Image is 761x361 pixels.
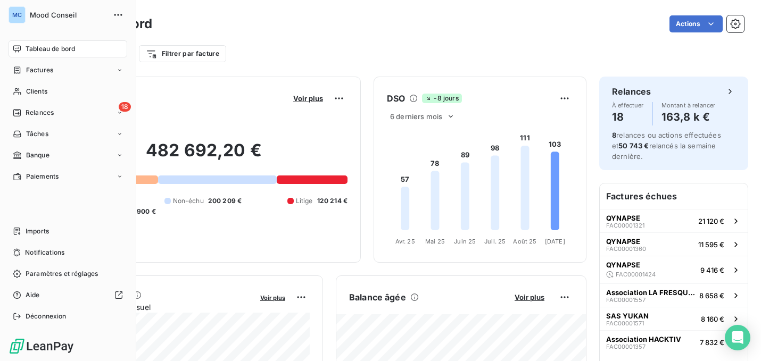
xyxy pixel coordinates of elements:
[26,269,98,279] span: Paramètres et réglages
[600,209,748,232] button: QYNAPSEFAC0000132121 120 €
[612,108,644,125] h4: 18
[25,248,64,257] span: Notifications
[612,131,721,161] span: relances ou actions effectuées et relancés la semaine dernière.
[669,15,723,32] button: Actions
[606,312,649,320] span: SAS YUKAN
[612,85,651,98] h6: Relances
[26,226,49,236] span: Imports
[612,102,644,108] span: À effectuer
[317,196,348,206] span: 120 214 €
[600,307,748,330] button: SAS YUKANFAC000015718 160 €
[208,196,242,206] span: 200 209 €
[661,102,716,108] span: Montant à relancer
[26,65,53,75] span: Factures
[60,301,253,313] span: Chiffre d'affaires mensuel
[606,288,695,297] span: Association LA FRESQUE DU CLIMAT
[600,330,748,354] button: Association HACKTIVFAC000013577 832 €
[257,292,288,302] button: Voir plus
[422,94,461,103] span: -8 jours
[606,320,644,326] span: FAC00001571
[296,196,313,206] span: Litige
[600,183,748,209] h6: Factures échues
[545,238,565,245] tspan: [DATE]
[511,292,548,302] button: Voir plus
[606,261,640,269] span: QYNAPSE
[387,92,405,105] h6: DSO
[484,238,506,245] tspan: Juil. 25
[606,214,640,222] span: QYNAPSE
[606,343,646,350] span: FAC00001357
[612,131,616,139] span: 8
[260,294,285,301] span: Voir plus
[293,94,323,103] span: Voir plus
[134,207,156,216] span: -900 €
[395,238,415,245] tspan: Avr. 25
[725,325,750,350] div: Open Intercom Messenger
[701,315,724,323] span: 8 160 €
[454,238,476,245] tspan: Juin 25
[425,238,445,245] tspan: Mai 25
[618,141,649,150] span: 50 743 €
[9,287,127,304] a: Aide
[290,94,326,103] button: Voir plus
[606,237,640,246] span: QYNAPSE
[606,335,681,343] span: Association HACKTIV
[9,6,26,23] div: MC
[26,312,67,321] span: Déconnexion
[600,283,748,307] button: Association LA FRESQUE DU CLIMATFAC000015578 658 €
[119,102,131,112] span: 18
[60,140,348,172] h2: 482 692,20 €
[30,11,106,19] span: Mood Conseil
[349,291,406,304] h6: Balance âgée
[26,129,48,139] span: Tâches
[515,293,544,301] span: Voir plus
[26,172,59,181] span: Paiements
[26,44,75,54] span: Tableau de bord
[700,338,724,347] span: 7 832 €
[139,45,226,62] button: Filtrer par facture
[606,297,646,303] span: FAC00001557
[661,108,716,125] h4: 163,8 k €
[616,271,656,278] span: FAC00001424
[390,112,442,121] span: 6 derniers mois
[26,108,54,117] span: Relances
[9,338,75,355] img: Logo LeanPay
[600,232,748,256] button: QYNAPSEFAC0000136011 595 €
[513,238,536,245] tspan: Août 25
[606,222,644,229] span: FAC00001321
[699,291,724,300] span: 8 658 €
[606,246,646,252] span: FAC00001360
[26,290,40,300] span: Aide
[173,196,204,206] span: Non-échu
[698,217,724,225] span: 21 120 €
[26,87,47,96] span: Clients
[698,240,724,249] span: 11 595 €
[600,256,748,283] button: QYNAPSEFAC000014249 416 €
[26,150,49,160] span: Banque
[700,266,724,274] span: 9 416 €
